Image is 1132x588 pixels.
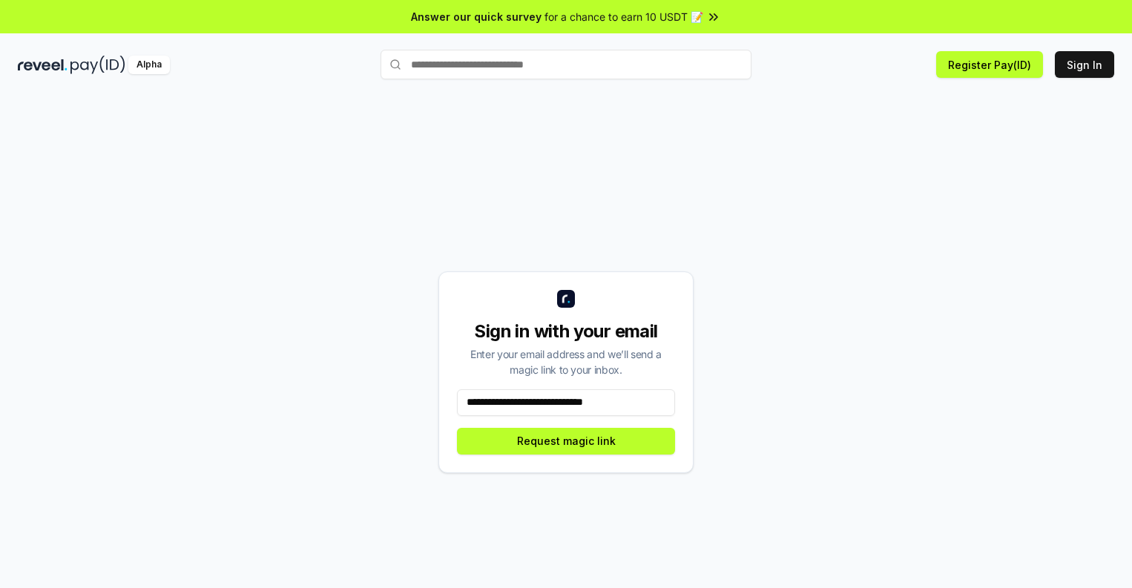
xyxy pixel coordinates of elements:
[457,320,675,343] div: Sign in with your email
[411,9,542,24] span: Answer our quick survey
[544,9,703,24] span: for a chance to earn 10 USDT 📝
[457,346,675,377] div: Enter your email address and we’ll send a magic link to your inbox.
[457,428,675,455] button: Request magic link
[70,56,125,74] img: pay_id
[18,56,68,74] img: reveel_dark
[557,290,575,308] img: logo_small
[936,51,1043,78] button: Register Pay(ID)
[128,56,170,74] div: Alpha
[1055,51,1114,78] button: Sign In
